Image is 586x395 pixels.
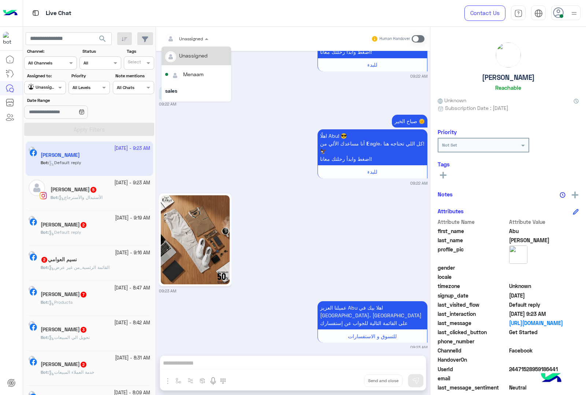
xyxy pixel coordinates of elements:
[41,361,87,368] h5: Nehal Magdy
[3,5,18,21] img: Logo
[392,115,427,128] p: 20/9/2025, 9:22 AM
[41,369,48,375] span: Bot
[41,256,77,263] h5: نسيم العوامي
[509,356,579,363] span: null
[30,324,37,331] img: Facebook
[464,5,505,21] a: Contact Us
[367,169,377,175] span: للبدء
[41,265,49,270] b: :
[59,195,103,200] span: الأستبدال والأسترجاع
[445,104,508,112] span: Subscription Date : [DATE]
[438,292,508,299] span: signup_date
[538,366,564,391] img: hulul-logo.png
[40,192,47,199] img: Instagram
[41,335,49,340] b: :
[162,47,231,101] ng-dropdown-panel: Options list
[41,299,48,305] span: Bot
[438,273,508,281] span: locale
[514,9,523,18] img: tab
[509,273,579,281] span: null
[46,8,71,18] p: Live Chat
[570,9,579,18] img: profile
[51,187,97,193] h5: Ohoud Abdelmohsen
[438,208,464,214] h6: Attributes
[41,326,87,333] h5: Mohamed Yasser
[438,365,508,373] span: UserId
[29,286,35,292] img: picture
[115,215,150,222] small: [DATE] - 9:19 AM
[438,129,457,135] h6: Priority
[49,369,94,375] span: خدمة العملاء المبيعات
[170,71,180,80] img: defaultAdmin.png
[41,222,87,228] h5: Amin Berary
[438,301,508,309] span: last_visited_flow
[438,337,508,345] span: phone_number
[509,218,579,226] span: Attribute Value
[438,161,579,167] h6: Tags
[379,36,410,42] small: Human Handover
[159,86,176,99] p: 20/9/2025, 9:22 AM
[49,335,90,340] span: تحويل الي المبيعات
[438,347,508,354] span: ChannelId
[438,310,508,318] span: last_interaction
[560,192,565,198] img: notes
[159,288,176,294] small: 09:23 AM
[183,70,204,78] div: Menaam
[509,282,579,290] span: Unknown
[3,32,16,45] img: 713415422032625
[509,236,579,244] span: Bakr Adam
[509,365,579,373] span: 24471528959186441
[41,291,87,298] h5: Khaled Tarfaya
[179,52,208,59] div: Unassigned
[438,282,508,290] span: timezone
[509,319,579,327] a: [URL][DOMAIN_NAME]
[49,229,81,235] span: Default reply
[572,192,578,198] img: add
[509,301,579,309] span: Default reply
[41,299,49,305] b: :
[495,84,521,91] h6: Reachable
[438,328,508,336] span: last_clicked_button
[179,36,203,41] span: Unassigned
[438,236,508,244] span: last_name
[438,384,508,391] span: last_message_sentiment
[27,73,65,79] label: Assigned to:
[94,32,112,48] button: search
[367,62,377,68] span: للبدء
[41,229,49,235] b: :
[482,73,535,82] h5: [PERSON_NAME]
[438,218,508,226] span: Attribute Name
[30,218,37,226] img: Facebook
[90,187,96,193] span: 5
[162,84,231,97] div: sales
[29,251,35,258] img: picture
[410,73,427,79] small: 09:22 AM
[49,299,73,305] span: Products
[127,59,141,67] div: Select
[509,292,579,299] span: 2025-09-20T06:22:18.421Z
[438,246,508,262] span: profile_pic
[81,327,86,333] span: 3
[81,362,86,368] span: 2
[438,264,508,272] span: gender
[166,52,175,62] img: defaultAdmin.png
[509,384,579,391] span: 0
[438,374,508,382] span: email
[82,48,120,55] label: Status
[81,222,86,228] span: 2
[29,321,35,328] img: picture
[410,344,427,350] small: 09:23 AM
[71,73,109,79] label: Priority
[41,257,47,263] span: 2
[27,97,109,104] label: Date Range
[51,195,59,200] b: :
[49,265,110,270] span: القائمة الرئسية_من غير عرض
[114,180,150,187] small: [DATE] - 9:23 AM
[348,333,397,339] span: للتسوق و الاستفسارات
[509,264,579,272] span: null
[115,355,150,362] small: [DATE] - 8:31 AM
[159,101,176,107] small: 09:22 AM
[115,250,150,256] small: [DATE] - 9:16 AM
[509,310,579,318] span: 2025-09-20T06:23:27Z
[115,73,153,79] label: Note mentions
